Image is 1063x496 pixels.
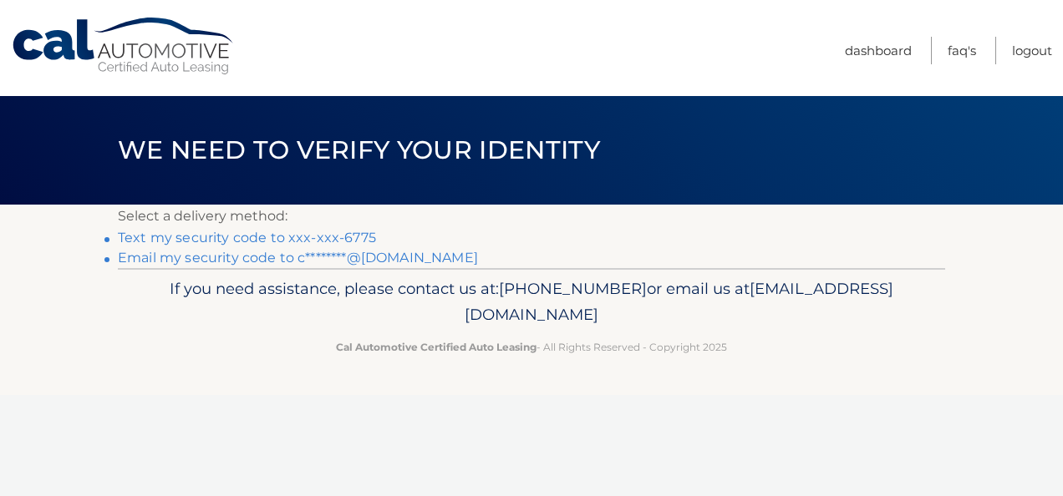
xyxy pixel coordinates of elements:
[129,276,934,329] p: If you need assistance, please contact us at: or email us at
[118,250,478,266] a: Email my security code to c********@[DOMAIN_NAME]
[118,134,600,165] span: We need to verify your identity
[499,279,647,298] span: [PHONE_NUMBER]
[948,37,976,64] a: FAQ's
[129,338,934,356] p: - All Rights Reserved - Copyright 2025
[1012,37,1052,64] a: Logout
[11,17,237,76] a: Cal Automotive
[336,341,537,353] strong: Cal Automotive Certified Auto Leasing
[118,230,376,245] a: Text my security code to xxx-xxx-6775
[845,37,912,64] a: Dashboard
[118,205,945,228] p: Select a delivery method:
